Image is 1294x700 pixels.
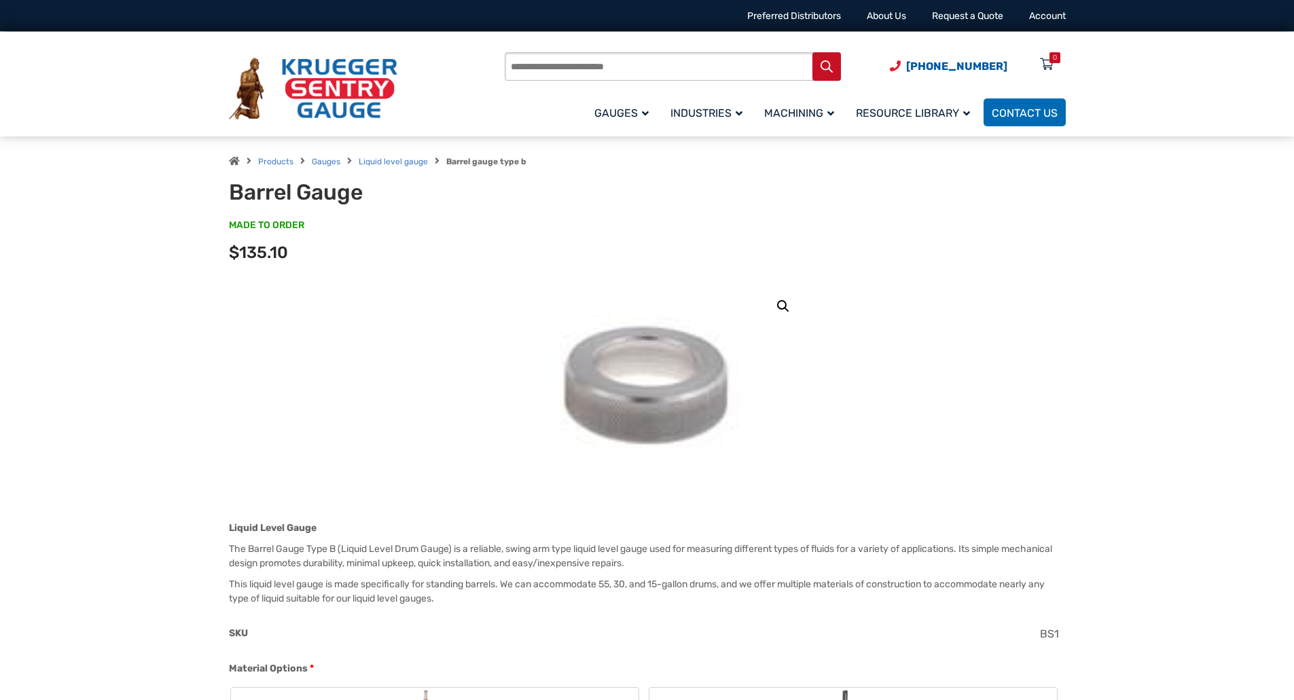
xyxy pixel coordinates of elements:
span: Machining [764,107,834,119]
p: This liquid level gauge is made specifically for standing barrels. We can accommodate 55, 30, and... [229,577,1066,606]
img: Barrel Gauge - Image 4 [544,283,750,487]
a: Gauges [312,157,340,166]
a: Preferred Distributors [747,10,841,22]
span: $135.10 [229,243,288,262]
abbr: required [310,661,314,676]
p: The Barrel Gauge Type B (Liquid Level Drum Gauge) is a reliable, swing arm type liquid level gaug... [229,542,1066,570]
h1: Barrel Gauge [229,179,564,205]
span: Industries [670,107,742,119]
img: Krueger Sentry Gauge [229,58,397,120]
span: Material Options [229,663,308,674]
span: Contact Us [992,107,1058,119]
span: BS1 [1040,627,1059,640]
a: Gauges [586,96,662,128]
a: Request a Quote [932,10,1003,22]
span: SKU [229,627,248,639]
a: Industries [662,96,756,128]
span: [PHONE_NUMBER] [906,60,1007,73]
a: Contact Us [984,98,1066,126]
span: Resource Library [856,107,970,119]
span: Gauges [594,107,649,119]
a: Phone Number (920) 434-8860 [890,58,1007,75]
a: Products [258,157,293,166]
a: Resource Library [848,96,984,128]
a: Machining [756,96,848,128]
div: 0 [1053,52,1057,63]
a: Liquid level gauge [359,157,428,166]
span: MADE TO ORDER [229,219,304,232]
strong: Barrel gauge type b [446,157,526,166]
a: About Us [867,10,906,22]
a: View full-screen image gallery [771,294,795,318]
a: Account [1029,10,1066,22]
strong: Liquid Level Gauge [229,522,317,534]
